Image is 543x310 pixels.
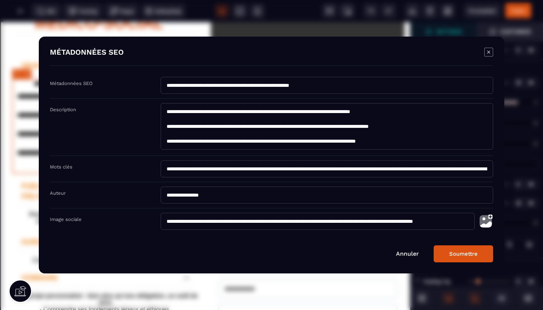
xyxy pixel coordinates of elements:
[50,190,66,196] label: Auteur
[478,213,493,230] img: photo-upload.002a6cb0.svg
[18,233,193,243] text: 1 journée en présentiel (7h) sur site ou en distanciel
[242,125,376,164] b: POUR FAIRE UNE DEMANDE DE RESERVATION MERCI DE COMPLETER LE FORMULAIRE SUIVANT :
[50,107,76,112] label: Description
[21,159,176,180] p: PUBLIC VISE ET PRE-REQUIS
[21,38,176,49] p: OBJECTIFS PEDAGOGIQUES
[16,284,195,310] span: - Comprendre ses fondements légaux et éthiques. - Redonner à l’usager sa place d’acteur dans son ...
[21,187,189,211] text: Professionnels du secteur médico-social (éducateurs, soignants, psychologues, cadres, coordinateu...
[50,217,82,222] label: Image sociale
[50,164,72,170] label: Mots clés
[50,81,93,86] label: Métadonnées SEO
[21,215,176,225] p: DUREE ET MODALITES
[21,251,176,261] p: SOMMAIRE
[50,48,124,58] h4: MÉTADONNÉES SEO
[434,245,493,262] button: Soumettre
[396,250,419,257] a: Annuler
